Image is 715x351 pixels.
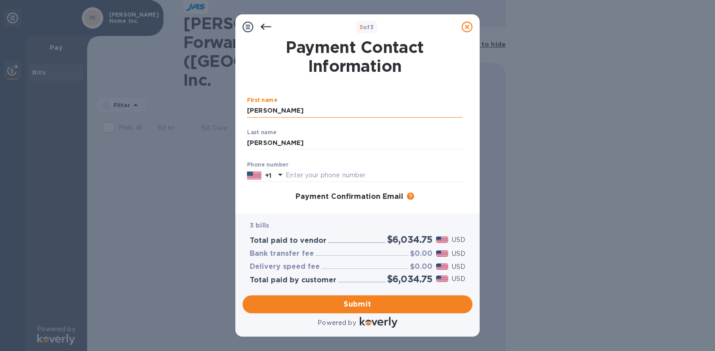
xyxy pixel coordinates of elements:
h3: Bank transfer fee [250,250,314,258]
label: Last name [247,130,277,135]
h3: $0.00 [410,263,433,271]
img: Logo [360,317,397,328]
span: Submit [250,299,465,310]
img: USD [436,250,448,257]
label: Phone number [247,162,288,167]
h1: Payment Contact Information [247,38,463,75]
h2: $6,034.75 [387,273,433,285]
h2: $6,034.75 [387,234,433,245]
input: Enter your first name [247,104,463,118]
h3: Delivery speed fee [250,263,320,271]
input: Enter your phone number [286,169,463,182]
img: USD [436,263,448,270]
label: First name [247,98,277,103]
img: US [247,171,261,180]
h3: Payment Confirmation Email [296,193,403,201]
button: Submit [243,295,472,313]
p: USD [452,274,465,284]
b: of 3 [359,24,374,31]
p: +1 [265,171,271,180]
p: USD [452,235,465,245]
input: Enter your last name [247,136,463,150]
p: USD [452,262,465,272]
b: 3 bills [250,222,269,229]
h3: $0.00 [410,250,433,258]
img: USD [436,237,448,243]
h3: Total paid to vendor [250,237,327,245]
p: Powered by [318,318,356,328]
p: USD [452,249,465,259]
h3: Total paid by customer [250,276,336,285]
span: 3 [359,24,363,31]
img: USD [436,276,448,282]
